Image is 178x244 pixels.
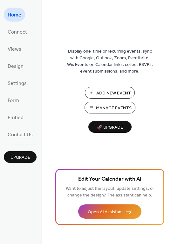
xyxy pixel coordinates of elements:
span: Add New Event [96,90,131,97]
span: Display one-time or recurring events, sync with Google, Outlook, Zoom, Eventbrite, Wix Events or ... [67,48,153,75]
span: Embed [8,113,24,123]
button: 🚀 Upgrade [88,121,132,133]
span: Connect [8,27,27,37]
span: Open AI Assistant [88,209,123,215]
span: Settings [8,79,27,89]
a: Connect [4,25,31,39]
button: Manage Events [85,102,135,113]
span: 🚀 Upgrade [92,123,128,132]
span: Upgrade [10,154,30,161]
button: Upgrade [4,151,37,163]
span: Want to adjust the layout, update settings, or change the design? The assistant can help. [66,184,154,200]
a: Settings [4,76,31,90]
button: Add New Event [85,87,135,99]
span: Form [8,96,19,106]
a: Form [4,93,23,107]
a: Views [4,42,25,56]
button: Open AI Assistant [78,204,141,219]
span: Home [8,10,21,20]
span: Manage Events [96,105,132,112]
a: Home [4,8,25,22]
span: Design [8,61,24,72]
span: Contact Us [8,130,33,140]
a: Embed [4,110,27,124]
span: Views [8,44,21,55]
a: Contact Us [4,127,37,141]
a: Design [4,59,27,73]
span: Edit Your Calendar with AI [78,175,141,184]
